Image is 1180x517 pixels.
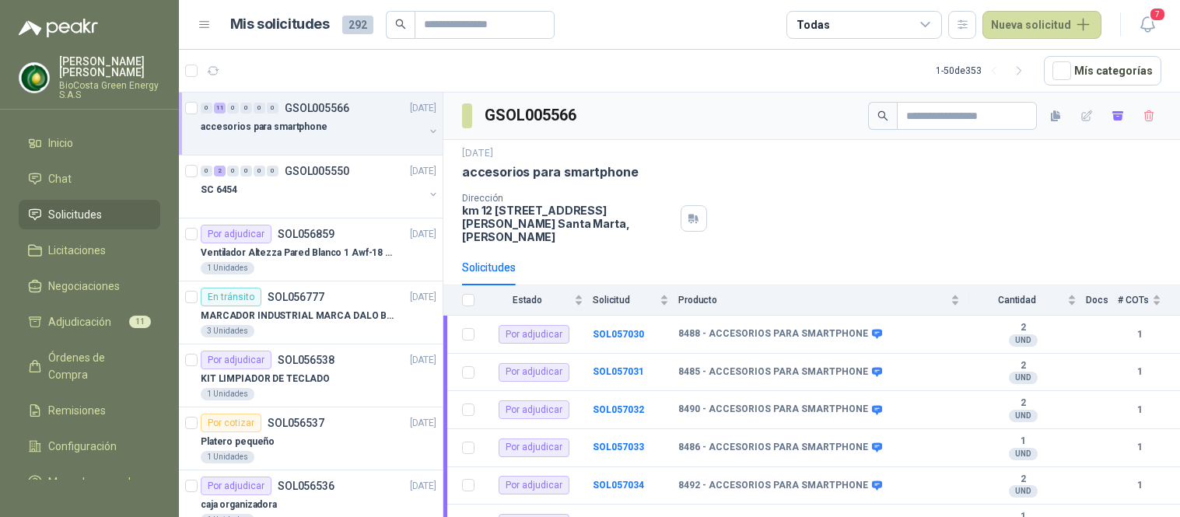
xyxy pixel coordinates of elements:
[19,200,160,229] a: Solicitudes
[410,353,436,368] p: [DATE]
[19,63,49,93] img: Company Logo
[201,414,261,432] div: Por cotizar
[969,295,1064,306] span: Cantidad
[19,467,160,497] a: Manuales y ayuda
[1133,11,1161,39] button: 7
[969,473,1077,486] b: 2
[499,400,569,419] div: Por adjudicar
[484,285,593,316] th: Estado
[342,16,373,34] span: 292
[1149,7,1166,22] span: 7
[1044,56,1161,86] button: Mís categorías
[1118,403,1161,417] b: 1
[593,366,644,377] a: SOL057031
[877,110,888,121] span: search
[1118,440,1161,455] b: 1
[201,372,330,386] p: KIT LIMPIADOR DE TECLADO
[201,288,261,306] div: En tránsito
[462,204,674,243] p: km 12 [STREET_ADDRESS][PERSON_NAME] Santa Marta , [PERSON_NAME]
[593,480,644,491] b: SOL057034
[201,246,394,260] p: Ventilador Altezza Pared Blanco 1 Awf-18 Pro Balinera
[201,183,237,197] p: SC 6454
[593,442,644,452] b: SOL057033
[129,316,151,328] span: 11
[410,416,436,431] p: [DATE]
[678,403,868,416] b: 8490 - ACCESORIOS PARA SMARTPHONE
[936,58,1031,83] div: 1 - 50 de 353
[19,343,160,389] a: Órdenes de Compra
[48,170,72,187] span: Chat
[410,479,436,494] p: [DATE]
[484,295,571,306] span: Estado
[1118,295,1149,306] span: # COTs
[462,164,638,180] p: accesorios para smartphone
[214,103,226,114] div: 11
[201,166,212,176] div: 0
[1118,365,1161,379] b: 1
[240,103,252,114] div: 0
[499,438,569,457] div: Por adjudicar
[230,13,330,36] h1: Mis solicitudes
[59,56,160,78] p: [PERSON_NAME] [PERSON_NAME]
[48,278,120,295] span: Negociaciones
[969,397,1077,410] b: 2
[410,290,436,305] p: [DATE]
[179,218,443,281] a: Por adjudicarSOL056859[DATE] Ventilador Altezza Pared Blanco 1 Awf-18 Pro Balinera1 Unidades
[410,164,436,179] p: [DATE]
[227,166,239,176] div: 0
[254,103,265,114] div: 0
[410,227,436,242] p: [DATE]
[462,193,674,204] p: Dirección
[201,451,254,463] div: 1 Unidades
[48,402,106,419] span: Remisiones
[278,355,334,365] p: SOL056538
[1086,285,1118,316] th: Docs
[19,128,160,158] a: Inicio
[267,103,278,114] div: 0
[201,225,271,243] div: Por adjudicar
[593,329,644,340] b: SOL057030
[1118,478,1161,493] b: 1
[268,417,324,428] p: SOL056537
[969,285,1086,316] th: Cantidad
[179,407,443,470] a: Por cotizarSOL056537[DATE] Platero pequeño1 Unidades
[201,477,271,495] div: Por adjudicar
[678,328,868,341] b: 8488 - ACCESORIOS PARA SMARTPHONE
[969,322,1077,334] b: 2
[201,120,327,134] p: accesorios para smartphone
[485,103,579,128] h3: GSOL005566
[499,363,569,382] div: Por adjudicar
[19,164,160,194] a: Chat
[48,134,73,152] span: Inicio
[48,206,102,223] span: Solicitudes
[19,19,98,37] img: Logo peakr
[1009,334,1038,347] div: UND
[48,473,137,491] span: Manuales y ayuda
[201,351,271,369] div: Por adjudicar
[278,480,334,491] p: SOL056536
[179,344,443,407] a: Por adjudicarSOL056538[DATE] KIT LIMPIADOR DE TECLADO1 Unidades
[982,11,1101,39] button: Nueva solicitud
[1009,372,1038,384] div: UND
[1009,485,1038,498] div: UND
[1118,327,1161,342] b: 1
[201,388,254,400] div: 1 Unidades
[593,285,678,316] th: Solicitud
[48,349,145,383] span: Órdenes de Compra
[678,442,868,454] b: 8486 - ACCESORIOS PARA SMARTPHONE
[678,295,947,306] span: Producto
[19,396,160,425] a: Remisiones
[462,259,516,276] div: Solicitudes
[48,438,117,455] span: Configuración
[395,19,406,30] span: search
[267,166,278,176] div: 0
[593,404,644,415] a: SOL057032
[462,146,493,161] p: [DATE]
[678,366,868,379] b: 8485 - ACCESORIOS PARA SMARTPHONE
[179,281,443,344] a: En tránsitoSOL056777[DATE] MARCADOR INDUSTRIAL MARCA DALO BLANCO3 Unidades
[254,166,265,176] div: 0
[19,271,160,301] a: Negociaciones
[201,162,439,211] a: 0 2 0 0 0 0 GSOL005550[DATE] SC 6454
